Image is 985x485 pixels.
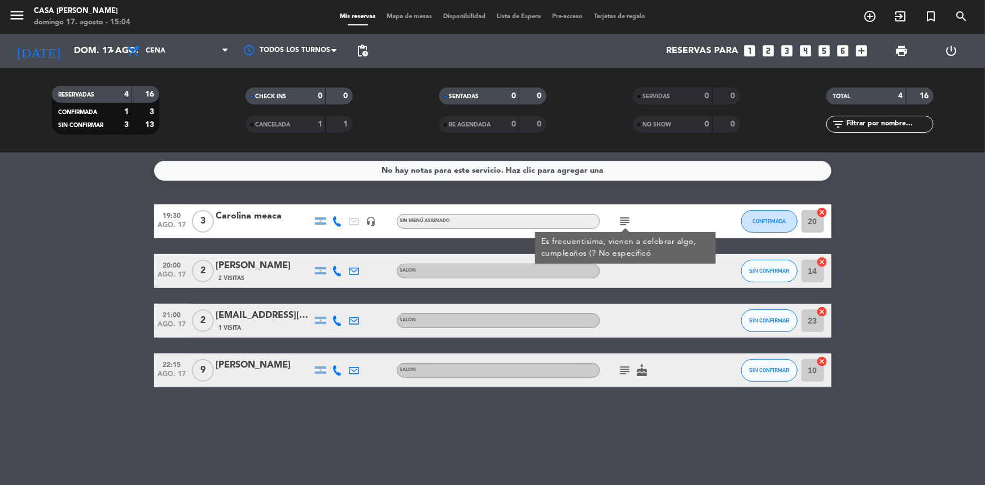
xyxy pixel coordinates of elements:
[8,38,68,63] i: [DATE]
[124,121,129,129] strong: 3
[666,46,738,56] span: Reservas para
[854,43,869,58] i: add_box
[124,108,129,116] strong: 1
[400,318,417,322] span: SALON
[192,359,214,382] span: 9
[343,120,350,128] strong: 1
[537,120,544,128] strong: 0
[511,92,516,100] strong: 0
[780,43,794,58] i: looks_3
[356,44,369,58] span: pending_actions
[216,308,312,323] div: [EMAIL_ADDRESS][PERSON_NAME][DOMAIN_NAME]
[158,221,186,234] span: ago. 17
[256,94,287,99] span: CHECK INS
[730,92,737,100] strong: 0
[749,268,789,274] span: SIN CONFIRMAR
[256,122,291,128] span: CANCELADA
[105,44,119,58] i: arrow_drop_down
[817,207,828,218] i: cancel
[741,260,798,282] button: SIN CONFIRMAR
[216,358,312,373] div: [PERSON_NAME]
[741,210,798,233] button: CONFIRMADA
[8,7,25,24] i: menu
[400,268,417,273] span: SALON
[863,10,877,23] i: add_circle_outline
[835,43,850,58] i: looks_6
[158,321,186,334] span: ago. 17
[59,123,104,128] span: SIN CONFIRMAR
[158,271,186,284] span: ago. 17
[219,324,242,333] span: 1 Visita
[798,43,813,58] i: looks_4
[705,120,710,128] strong: 0
[59,110,98,115] span: CONFIRMADA
[817,306,828,317] i: cancel
[124,90,129,98] strong: 4
[924,10,938,23] i: turned_in_not
[366,216,377,226] i: headset_mic
[894,10,907,23] i: exit_to_app
[491,14,546,20] span: Lista de Espera
[899,92,903,100] strong: 4
[437,14,491,20] span: Disponibilidad
[749,367,789,373] span: SIN CONFIRMAR
[343,92,350,100] strong: 0
[643,94,671,99] span: SERVIDAS
[537,92,544,100] strong: 0
[920,92,931,100] strong: 16
[400,219,450,223] span: Sin menú asignado
[541,236,710,260] div: Es frecuentisima, vienen a celebrar algo, cumpleaños (? No especificó
[34,6,130,17] div: Casa [PERSON_NAME]
[158,308,186,321] span: 21:00
[146,47,165,55] span: Cena
[511,120,516,128] strong: 0
[158,370,186,383] span: ago. 17
[636,364,649,377] i: cake
[955,10,968,23] i: search
[730,120,737,128] strong: 0
[400,368,417,372] span: SALON
[449,94,479,99] span: SENTADAS
[192,260,214,282] span: 2
[334,14,381,20] span: Mis reservas
[846,118,933,130] input: Filtrar por nombre...
[761,43,776,58] i: looks_two
[619,215,632,228] i: subject
[158,258,186,271] span: 20:00
[895,44,908,58] span: print
[588,14,651,20] span: Tarjetas de regalo
[742,43,757,58] i: looks_one
[643,122,672,128] span: NO SHOW
[192,309,214,332] span: 2
[381,14,437,20] span: Mapa de mesas
[817,356,828,367] i: cancel
[219,274,245,283] span: 2 Visitas
[927,34,977,68] div: LOG OUT
[216,259,312,273] div: [PERSON_NAME]
[34,17,130,28] div: domingo 17. agosto - 15:04
[145,90,156,98] strong: 16
[318,92,322,100] strong: 0
[59,92,95,98] span: RESERVADAS
[749,317,789,324] span: SIN CONFIRMAR
[8,7,25,28] button: menu
[216,209,312,224] div: Carolina meaca
[158,208,186,221] span: 19:30
[741,359,798,382] button: SIN CONFIRMAR
[318,120,322,128] strong: 1
[192,210,214,233] span: 3
[817,256,828,268] i: cancel
[619,364,632,377] i: subject
[158,357,186,370] span: 22:15
[817,43,831,58] i: looks_5
[945,44,958,58] i: power_settings_new
[449,122,491,128] span: RE AGENDADA
[741,309,798,332] button: SIN CONFIRMAR
[752,218,786,224] span: CONFIRMADA
[705,92,710,100] strong: 0
[150,108,156,116] strong: 3
[145,121,156,129] strong: 13
[832,117,846,131] i: filter_list
[833,94,851,99] span: TOTAL
[382,164,603,177] div: No hay notas para este servicio. Haz clic para agregar una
